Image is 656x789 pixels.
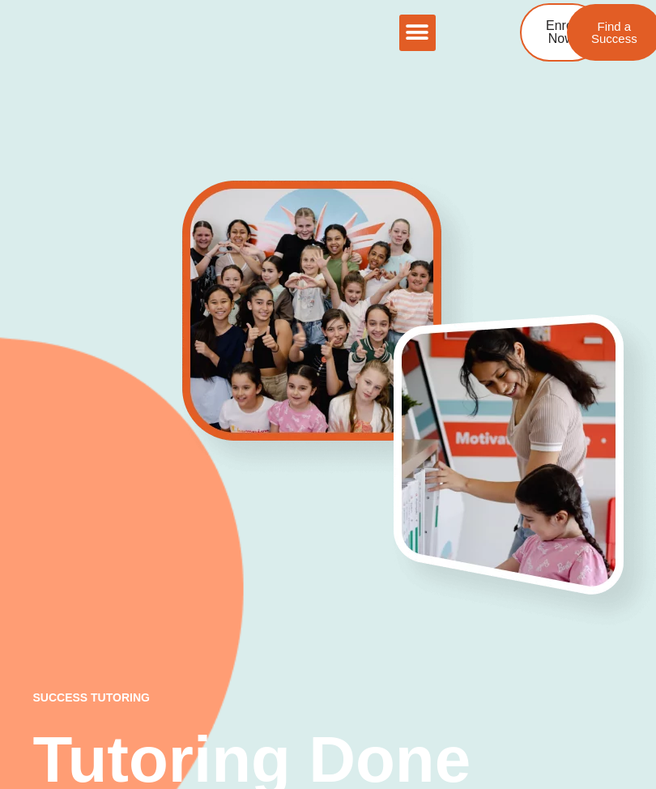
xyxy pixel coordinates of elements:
a: Enrol Now [520,3,602,62]
div: Menu Toggle [399,15,436,51]
span: Enrol Now [546,19,576,45]
span: Find a Success [591,20,637,45]
p: success tutoring [33,692,624,703]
